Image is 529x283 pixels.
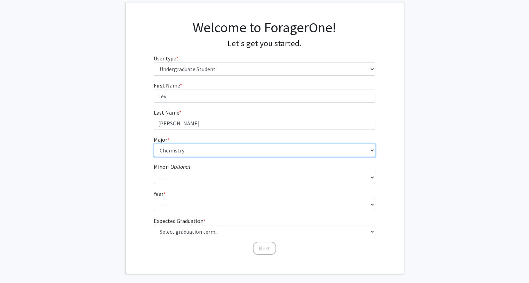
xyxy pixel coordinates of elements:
button: Next [253,242,276,255]
label: Major [154,135,169,144]
span: First Name [154,82,180,89]
iframe: Chat [5,252,30,278]
i: - Optional [168,163,190,170]
label: Year [154,190,166,198]
label: Minor [154,163,190,171]
span: Last Name [154,109,179,116]
h4: Let's get you started. [154,39,375,49]
label: User type [154,54,178,63]
h1: Welcome to ForagerOne! [154,19,375,36]
label: Expected Graduation [154,217,206,225]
